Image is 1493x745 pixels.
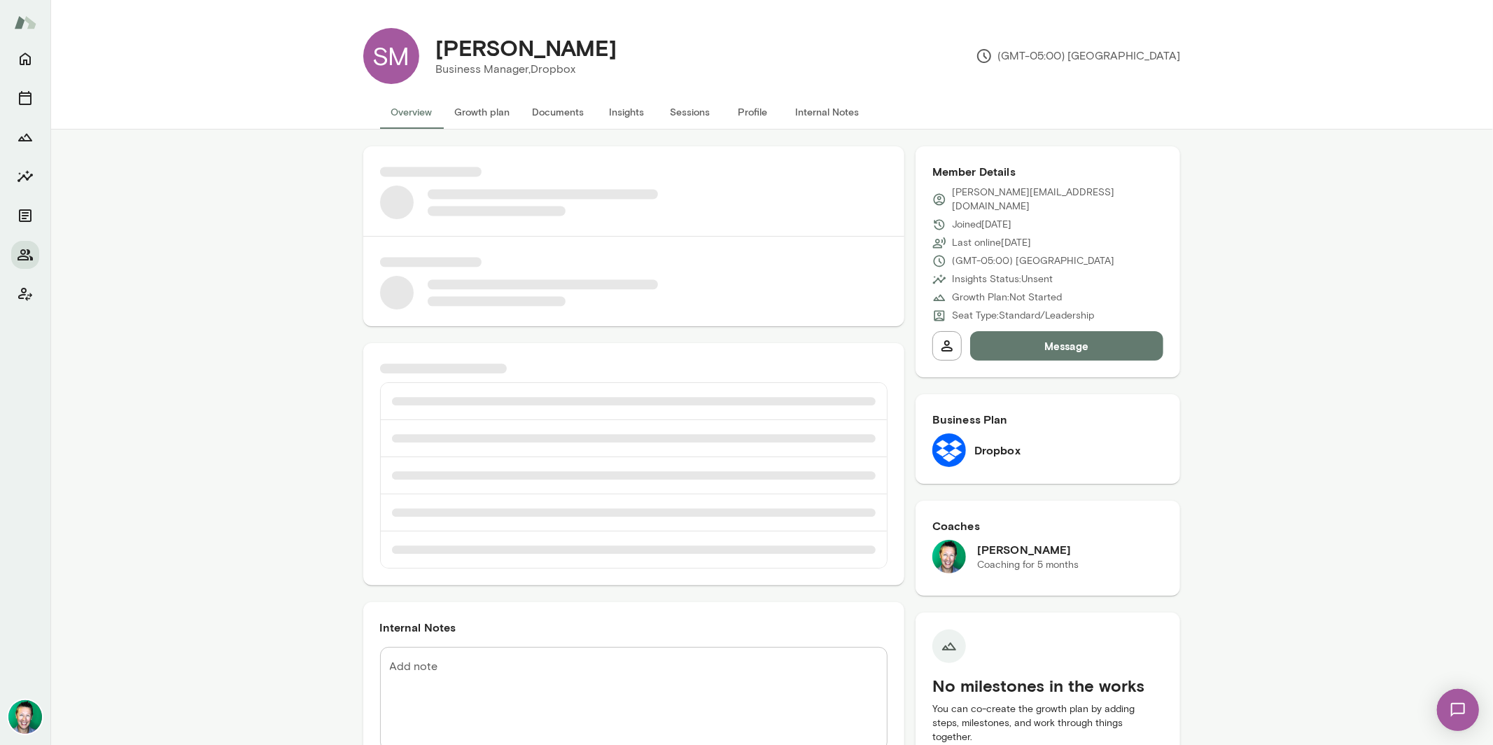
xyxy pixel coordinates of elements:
[380,95,444,129] button: Overview
[976,48,1181,64] p: (GMT-05:00) [GEOGRAPHIC_DATA]
[436,34,617,61] h4: [PERSON_NAME]
[977,541,1079,558] h6: [PERSON_NAME]
[11,162,39,190] button: Insights
[380,619,888,636] h6: Internal Notes
[932,702,1164,744] p: You can co-create the growth plan by adding steps, milestones, and work through things together.
[932,163,1164,180] h6: Member Details
[952,218,1011,232] p: Joined [DATE]
[11,84,39,112] button: Sessions
[363,28,419,84] div: SM
[436,61,617,78] p: Business Manager, Dropbox
[11,45,39,73] button: Home
[722,95,785,129] button: Profile
[952,236,1031,250] p: Last online [DATE]
[11,123,39,151] button: Growth Plan
[11,202,39,230] button: Documents
[952,254,1114,268] p: (GMT-05:00) [GEOGRAPHIC_DATA]
[932,674,1164,697] h5: No milestones in the works
[952,186,1164,214] p: [PERSON_NAME][EMAIL_ADDRESS][DOMAIN_NAME]
[14,9,36,36] img: Mento
[11,241,39,269] button: Members
[970,331,1164,361] button: Message
[974,442,1021,459] h6: Dropbox
[521,95,596,129] button: Documents
[952,309,1094,323] p: Seat Type: Standard/Leadership
[932,540,966,573] img: Brian Lawrence
[977,558,1079,572] p: Coaching for 5 months
[785,95,871,129] button: Internal Notes
[444,95,521,129] button: Growth plan
[8,700,42,734] img: Brian Lawrence
[11,280,39,308] button: Client app
[659,95,722,129] button: Sessions
[952,291,1062,305] p: Growth Plan: Not Started
[596,95,659,129] button: Insights
[952,272,1053,286] p: Insights Status: Unsent
[932,517,1164,534] h6: Coaches
[932,411,1164,428] h6: Business Plan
